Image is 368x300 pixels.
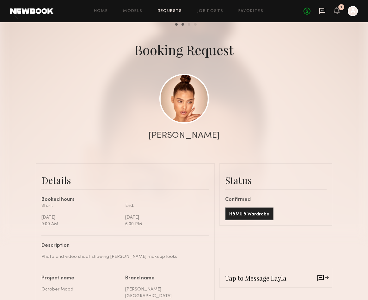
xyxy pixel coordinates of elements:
[225,197,327,202] div: Confirmed
[41,286,120,293] div: October Mood
[125,202,204,209] div: End:
[348,6,358,16] a: A
[225,174,327,187] div: Status
[41,174,209,187] div: Details
[41,214,120,221] div: [DATE]
[41,221,120,227] div: 9:00 AM
[94,9,108,13] a: Home
[225,274,286,282] span: Tap to Message Layla
[123,9,142,13] a: Models
[125,214,204,221] div: [DATE]
[41,197,209,202] div: Booked hours
[125,276,204,281] div: Brand name
[158,9,182,13] a: Requests
[125,286,204,299] div: [PERSON_NAME][GEOGRAPHIC_DATA]
[134,41,234,59] div: Booking Request
[197,9,224,13] a: Job Posts
[125,221,204,227] div: 6:00 PM
[41,253,204,260] div: Photo and video shoot showing [PERSON_NAME] makeup looks
[41,276,120,281] div: Project name
[41,243,204,248] div: Description
[225,207,273,220] button: H&MU & Wardrobe
[238,9,263,13] a: Favorites
[41,202,120,209] div: Start:
[340,6,342,9] div: 1
[149,131,220,140] div: [PERSON_NAME]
